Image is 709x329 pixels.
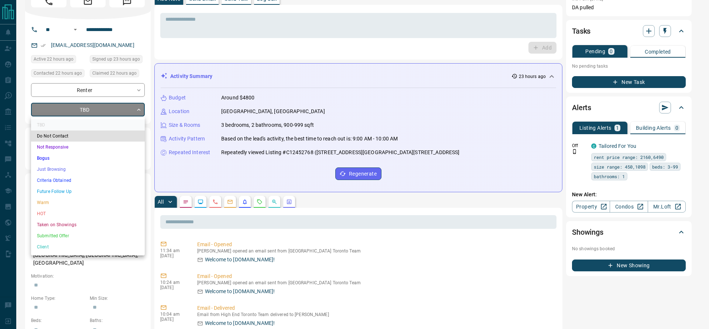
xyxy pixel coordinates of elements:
li: Criteria Obtained [31,175,145,186]
li: Submitted Offer [31,230,145,241]
li: Taken on Showings [31,219,145,230]
li: Do Not Contact [31,130,145,142]
li: Future Follow Up [31,186,145,197]
li: Bogus [31,153,145,164]
li: HOT [31,208,145,219]
li: Not Responsive [31,142,145,153]
li: Just Browsing [31,164,145,175]
li: Warm [31,197,145,208]
li: Client [31,241,145,252]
